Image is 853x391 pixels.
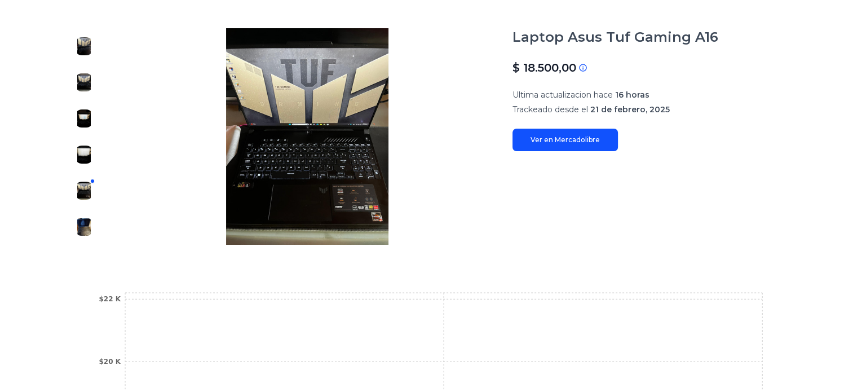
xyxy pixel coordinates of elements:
[512,104,588,115] span: Trackeado desde el
[615,90,649,100] span: 16 horas
[512,90,613,100] span: Ultima actualizacion hace
[75,218,93,236] img: Laptop Asus Tuf Gaming A16
[512,28,718,46] h1: Laptop Asus Tuf Gaming A16
[512,129,618,151] a: Ver en Mercadolibre
[512,60,576,76] p: $ 18.500,00
[99,358,121,366] tspan: $20 K
[590,104,670,115] span: 21 de febrero, 2025
[99,295,121,303] tspan: $22 K
[125,28,490,245] img: Laptop Asus Tuf Gaming A16
[75,146,93,164] img: Laptop Asus Tuf Gaming A16
[75,109,93,128] img: Laptop Asus Tuf Gaming A16
[75,73,93,91] img: Laptop Asus Tuf Gaming A16
[75,182,93,200] img: Laptop Asus Tuf Gaming A16
[75,37,93,55] img: Laptop Asus Tuf Gaming A16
